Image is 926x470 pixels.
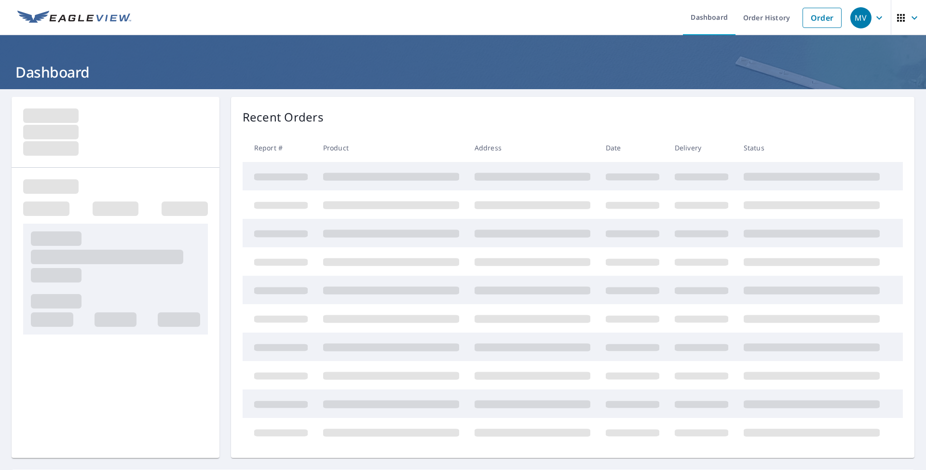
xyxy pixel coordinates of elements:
th: Delivery [667,134,736,162]
img: EV Logo [17,11,131,25]
a: Order [803,8,842,28]
th: Report # [243,134,315,162]
th: Product [315,134,467,162]
th: Date [598,134,667,162]
p: Recent Orders [243,108,324,126]
div: MV [850,7,872,28]
th: Status [736,134,887,162]
th: Address [467,134,598,162]
h1: Dashboard [12,62,914,82]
